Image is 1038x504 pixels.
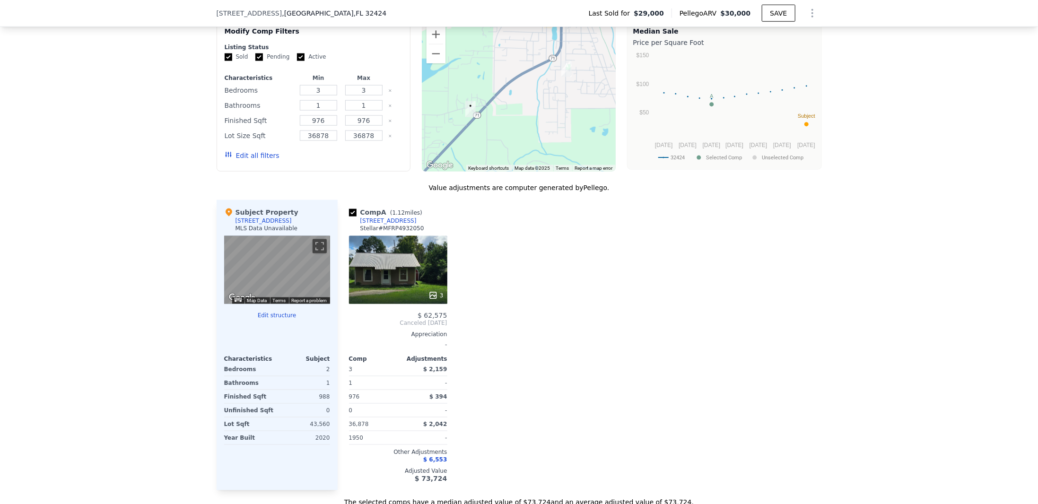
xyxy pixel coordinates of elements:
[349,468,447,475] div: Adjusted Value
[279,404,330,417] div: 0
[465,101,476,117] div: 15724 State Road 71 S
[282,9,386,18] span: , [GEOGRAPHIC_DATA]
[236,225,298,232] div: MLS Data Unavailable
[224,363,275,376] div: Bedrooms
[575,165,613,171] a: Report a map error
[418,312,447,319] span: $ 62,575
[349,421,369,427] span: 36,878
[393,209,405,216] span: 1.12
[227,292,258,304] img: Google
[224,208,298,217] div: Subject Property
[225,151,279,160] button: Edit all filters
[292,298,327,303] a: Report a problem
[225,53,248,61] label: Sold
[639,109,649,116] text: $50
[224,390,275,403] div: Finished Sqft
[224,417,275,431] div: Lot Sqft
[224,376,275,390] div: Bathrooms
[349,366,353,373] span: 3
[360,217,417,225] div: [STREET_ADDRESS]
[773,142,791,148] text: [DATE]
[224,404,275,417] div: Unfinished Sqft
[349,338,447,351] div: -
[225,53,232,61] input: Sold
[225,114,294,127] div: Finished Sqft
[803,4,822,23] button: Show Options
[235,298,241,302] button: Keyboard shortcuts
[469,165,509,172] button: Keyboard shortcuts
[798,113,815,119] text: Subject
[710,93,714,99] text: A
[277,355,330,363] div: Subject
[654,142,672,148] text: [DATE]
[398,355,447,363] div: Adjustments
[749,142,767,148] text: [DATE]
[349,355,398,363] div: Comp
[297,53,305,61] input: Active
[279,390,330,403] div: 988
[225,26,402,43] div: Modify Comp Filters
[224,236,330,304] div: Street View
[634,9,664,18] span: $29,000
[636,52,649,59] text: $150
[424,159,455,172] a: Open this area in Google Maps (opens a new window)
[388,89,392,93] button: Clear
[725,142,743,148] text: [DATE]
[762,155,803,161] text: Unselected Comp
[236,217,292,225] div: [STREET_ADDRESS]
[429,393,447,400] span: $ 394
[224,312,330,319] button: Edit structure
[706,155,742,161] text: Selected Comp
[279,417,330,431] div: 43,560
[279,363,330,376] div: 2
[589,9,634,18] span: Last Sold for
[349,431,396,444] div: 1950
[273,298,286,303] a: Terms (opens in new tab)
[680,9,721,18] span: Pellego ARV
[349,393,360,400] span: 976
[217,9,282,18] span: [STREET_ADDRESS]
[279,431,330,444] div: 2020
[297,74,339,82] div: Min
[225,74,294,82] div: Characteristics
[679,142,697,148] text: [DATE]
[427,44,445,63] button: Zoom out
[633,49,816,167] svg: A chart.
[671,155,685,161] text: 32424
[349,208,426,217] div: Comp A
[297,53,326,61] label: Active
[225,43,402,51] div: Listing Status
[556,165,569,171] a: Terms (opens in new tab)
[797,142,815,148] text: [DATE]
[279,376,330,390] div: 1
[633,36,816,49] div: Price per Square Foot
[515,165,550,171] span: Map data ©2025
[423,457,447,463] span: $ 6,553
[424,159,455,172] img: Google
[225,84,294,97] div: Bedrooms
[400,404,447,417] div: -
[349,376,396,390] div: 1
[636,81,649,87] text: $100
[702,142,720,148] text: [DATE]
[224,236,330,304] div: Map
[349,407,353,414] span: 0
[388,134,392,138] button: Clear
[247,297,267,304] button: Map Data
[400,431,447,444] div: -
[227,292,258,304] a: Open this area in Google Maps (opens a new window)
[762,5,795,22] button: SAVE
[400,376,447,390] div: -
[386,209,426,216] span: ( miles)
[349,449,447,456] div: Other Adjustments
[720,9,750,17] span: $30,000
[633,26,816,36] div: Median Sale
[360,225,424,232] div: Stellar # MFRP4932050
[225,99,294,112] div: Bathrooms
[354,9,386,17] span: , FL 32424
[313,239,327,253] button: Toggle fullscreen view
[343,74,384,82] div: Max
[388,104,392,108] button: Clear
[255,53,263,61] input: Pending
